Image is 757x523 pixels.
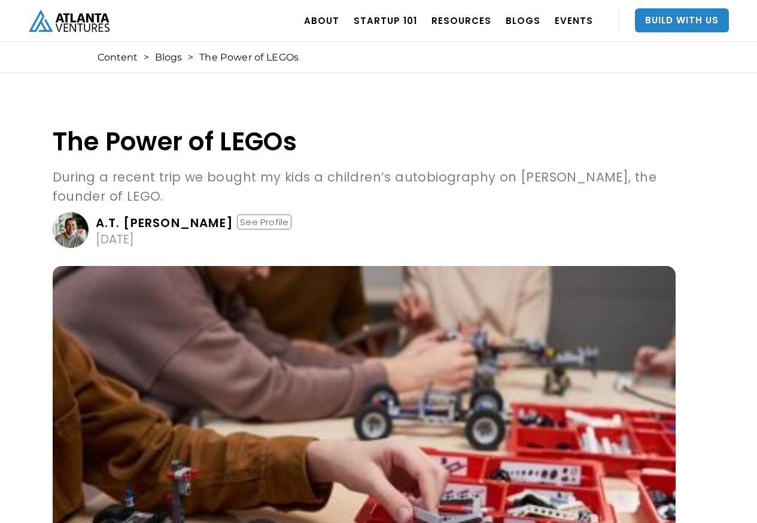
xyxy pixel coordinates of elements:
[237,214,291,229] div: See Profile
[199,52,299,64] div: The Power of LEGOs
[155,52,182,64] a: Blogs
[354,4,417,37] a: Startup 101
[555,4,593,37] a: EVENTS
[98,52,138,64] a: Content
[53,128,676,156] h1: The Power of LEGOs
[188,52,193,64] div: >
[53,212,676,248] a: A.T. [PERSON_NAME]See Profile[DATE]
[635,8,729,32] a: Build With Us
[304,4,339,37] a: ABOUT
[144,52,149,64] div: >
[53,168,676,206] p: During a recent trip we bought my kids a children’s autobiography on [PERSON_NAME], the founder o...
[96,233,134,245] div: [DATE]
[96,217,234,229] div: A.T. [PERSON_NAME]
[431,4,491,37] a: RESOURCES
[506,4,540,37] a: BLOGS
